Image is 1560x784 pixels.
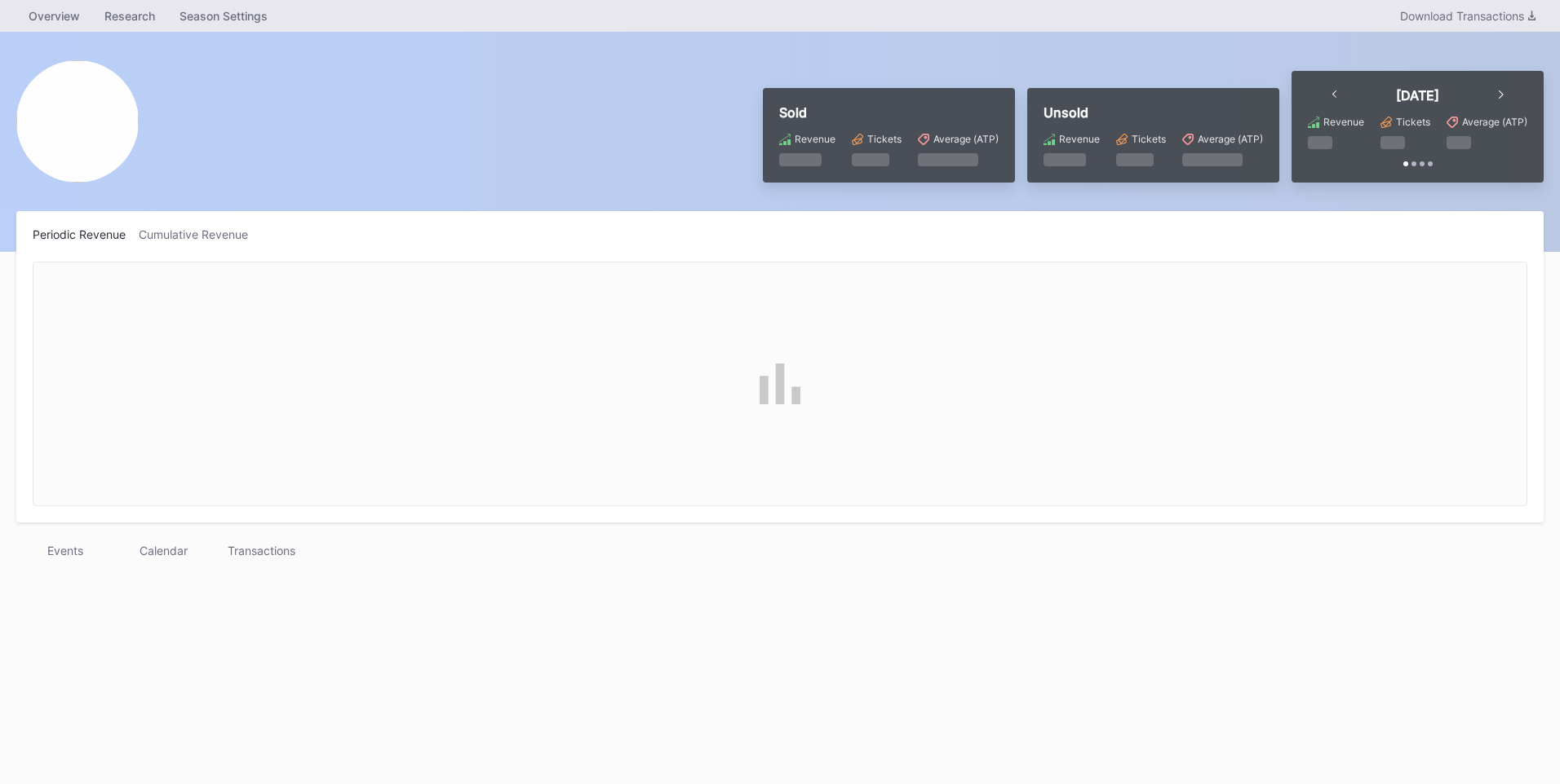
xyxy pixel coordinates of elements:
[1323,116,1364,128] div: Revenue
[1462,116,1527,128] div: Average (ATP)
[1132,133,1166,145] div: Tickets
[1400,9,1536,23] div: Download Transactions
[212,539,310,562] div: Transactions
[114,539,212,562] div: Calendar
[167,4,280,28] a: Season Settings
[139,227,261,241] div: Cumulative Revenue
[933,133,999,145] div: Average (ATP)
[779,104,999,121] div: Sold
[1059,133,1100,145] div: Revenue
[1396,116,1430,128] div: Tickets
[1396,87,1439,104] div: [DATE]
[795,133,835,145] div: Revenue
[1198,133,1263,145] div: Average (ATP)
[92,4,167,28] a: Research
[1044,104,1263,121] div: Unsold
[867,133,902,145] div: Tickets
[1392,5,1544,27] button: Download Transactions
[33,227,139,241] div: Periodic Revenue
[16,539,114,562] div: Events
[16,4,92,28] a: Overview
